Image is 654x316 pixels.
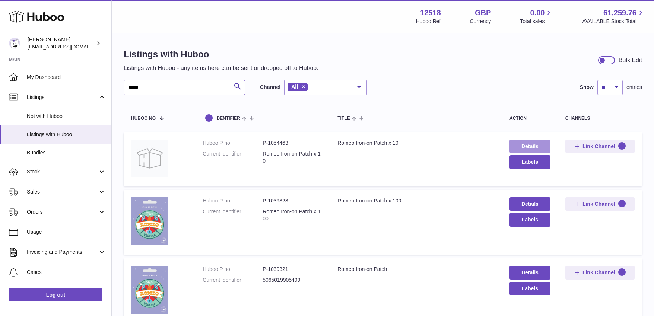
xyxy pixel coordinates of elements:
[27,131,106,138] span: Listings with Huboo
[215,116,240,121] span: identifier
[475,8,491,18] strong: GBP
[509,266,550,279] a: Details
[520,18,553,25] span: Total sales
[263,197,323,204] dd: P-1039323
[27,74,106,81] span: My Dashboard
[626,84,642,91] span: entries
[530,8,545,18] span: 0.00
[565,197,635,211] button: Link Channel
[580,84,594,91] label: Show
[565,266,635,279] button: Link Channel
[582,8,645,25] a: 61,259.76 AVAILABLE Stock Total
[582,18,645,25] span: AVAILABLE Stock Total
[203,208,263,222] dt: Current identifier
[337,266,495,273] div: Romeo Iron-on Patch
[263,208,323,222] dd: Romeo Iron-on Patch x 100
[260,84,280,91] label: Channel
[509,116,550,121] div: action
[420,8,441,18] strong: 12518
[203,150,263,165] dt: Current identifier
[28,36,95,50] div: [PERSON_NAME]
[27,249,98,256] span: Invoicing and Payments
[131,197,168,245] img: Romeo Iron-on Patch x 100
[509,213,550,226] button: Labels
[291,84,298,90] span: All
[509,197,550,211] a: Details
[619,56,642,64] div: Bulk Edit
[337,197,495,204] div: Romeo Iron-on Patch x 100
[509,282,550,295] button: Labels
[27,188,98,195] span: Sales
[603,8,636,18] span: 61,259.76
[582,201,615,207] span: Link Channel
[203,197,263,204] dt: Huboo P no
[337,140,495,147] div: Romeo Iron-on Patch x 10
[582,269,615,276] span: Link Channel
[263,266,323,273] dd: P-1039321
[416,18,441,25] div: Huboo Ref
[9,288,102,301] a: Log out
[131,116,156,121] span: Huboo no
[131,266,168,314] img: Romeo Iron-on Patch
[509,140,550,153] a: Details
[470,18,491,25] div: Currency
[124,48,318,60] h1: Listings with Huboo
[131,140,168,177] img: Romeo Iron-on Patch x 10
[263,150,323,165] dd: Romeo Iron-on Patch x 10
[27,208,98,216] span: Orders
[565,140,635,153] button: Link Channel
[337,116,350,121] span: title
[27,94,98,101] span: Listings
[27,229,106,236] span: Usage
[263,140,323,147] dd: P-1054463
[509,155,550,169] button: Labels
[520,8,553,25] a: 0.00 Total sales
[9,38,20,49] img: caitlin@fancylamp.co
[27,269,106,276] span: Cases
[203,266,263,273] dt: Huboo P no
[203,140,263,147] dt: Huboo P no
[263,277,323,284] dd: 5065019905499
[27,168,98,175] span: Stock
[565,116,635,121] div: channels
[203,277,263,284] dt: Current identifier
[28,44,109,50] span: [EMAIL_ADDRESS][DOMAIN_NAME]
[582,143,615,150] span: Link Channel
[27,149,106,156] span: Bundles
[27,113,106,120] span: Not with Huboo
[124,64,318,72] p: Listings with Huboo - any items here can be sent or dropped off to Huboo.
